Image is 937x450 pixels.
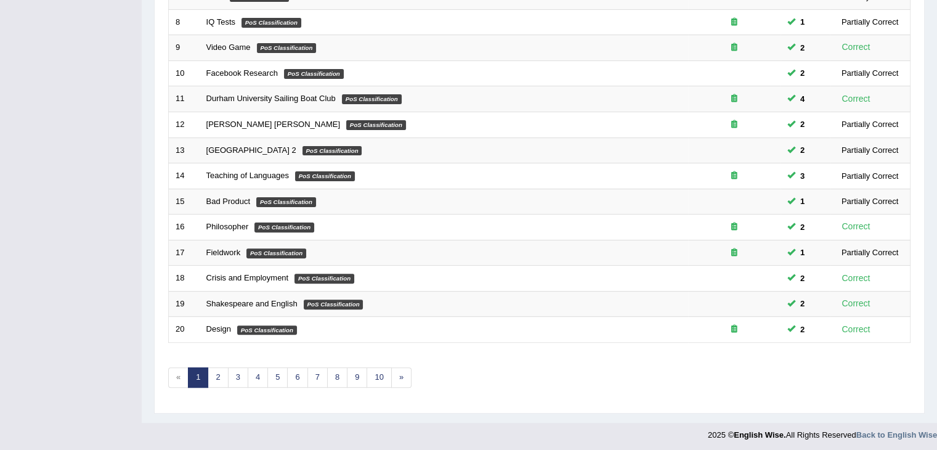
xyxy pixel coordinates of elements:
[169,60,200,86] td: 10
[248,367,268,388] a: 4
[304,300,363,309] em: PoS Classification
[695,324,774,335] div: Exam occurring question
[346,120,406,130] em: PoS Classification
[327,367,347,388] a: 8
[206,222,249,231] a: Philosopher
[837,92,875,106] div: Correct
[795,67,809,80] span: You can still take this question
[837,118,903,131] div: Partially Correct
[206,273,289,282] a: Crisis and Employment
[208,367,228,388] a: 2
[837,195,903,208] div: Partially Correct
[254,223,314,232] em: PoS Classification
[302,146,362,156] em: PoS Classification
[228,367,248,388] a: 3
[837,144,903,157] div: Partially Correct
[795,195,809,208] span: You can still take this question
[267,367,288,388] a: 5
[169,163,200,189] td: 14
[837,297,875,311] div: Correct
[206,145,296,155] a: [GEOGRAPHIC_DATA] 2
[695,42,774,54] div: Exam occurring question
[695,247,774,259] div: Exam occurring question
[391,367,412,388] a: »
[795,246,809,259] span: You can still take this question
[169,266,200,292] td: 18
[257,43,317,53] em: PoS Classification
[795,92,809,105] span: You can still take this question
[795,297,809,310] span: You can still take this question
[206,324,231,333] a: Design
[206,43,251,52] a: Video Game
[295,171,355,181] em: PoS Classification
[837,67,903,80] div: Partially Correct
[206,120,340,129] a: [PERSON_NAME] [PERSON_NAME]
[695,17,774,28] div: Exam occurring question
[367,367,391,388] a: 10
[206,171,289,180] a: Teaching of Languages
[168,367,189,388] span: «
[188,367,208,388] a: 1
[169,137,200,163] td: 13
[795,221,809,234] span: You can still take this question
[206,94,336,103] a: Durham University Sailing Boat Club
[695,93,774,105] div: Exam occurring question
[284,69,344,79] em: PoS Classification
[206,197,251,206] a: Bad Product
[169,86,200,112] td: 11
[246,248,306,258] em: PoS Classification
[795,323,809,336] span: You can still take this question
[206,17,235,27] a: IQ Tests
[837,219,875,234] div: Correct
[206,68,278,78] a: Facebook Research
[837,271,875,285] div: Correct
[206,248,241,257] a: Fieldwork
[708,423,937,441] div: 2025 © All Rights Reserved
[169,317,200,343] td: 20
[695,170,774,182] div: Exam occurring question
[342,94,402,104] em: PoS Classification
[206,299,298,308] a: Shakespeare and English
[169,189,200,215] td: 15
[837,170,903,182] div: Partially Correct
[837,40,875,54] div: Correct
[307,367,328,388] a: 7
[695,221,774,233] div: Exam occurring question
[795,15,809,28] span: You can still take this question
[795,170,809,182] span: You can still take this question
[795,272,809,285] span: You can still take this question
[837,246,903,259] div: Partially Correct
[837,15,903,28] div: Partially Correct
[237,325,297,335] em: PoS Classification
[256,197,316,207] em: PoS Classification
[795,118,809,131] span: You can still take this question
[169,240,200,266] td: 17
[795,144,809,157] span: You can still take this question
[734,430,785,440] strong: English Wise.
[169,291,200,317] td: 19
[695,119,774,131] div: Exam occurring question
[169,9,200,35] td: 8
[837,322,875,337] div: Correct
[169,112,200,137] td: 12
[241,18,301,28] em: PoS Classification
[287,367,307,388] a: 6
[294,274,354,284] em: PoS Classification
[169,35,200,61] td: 9
[795,41,809,54] span: You can still take this question
[856,430,937,440] a: Back to English Wise
[347,367,367,388] a: 9
[169,215,200,240] td: 16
